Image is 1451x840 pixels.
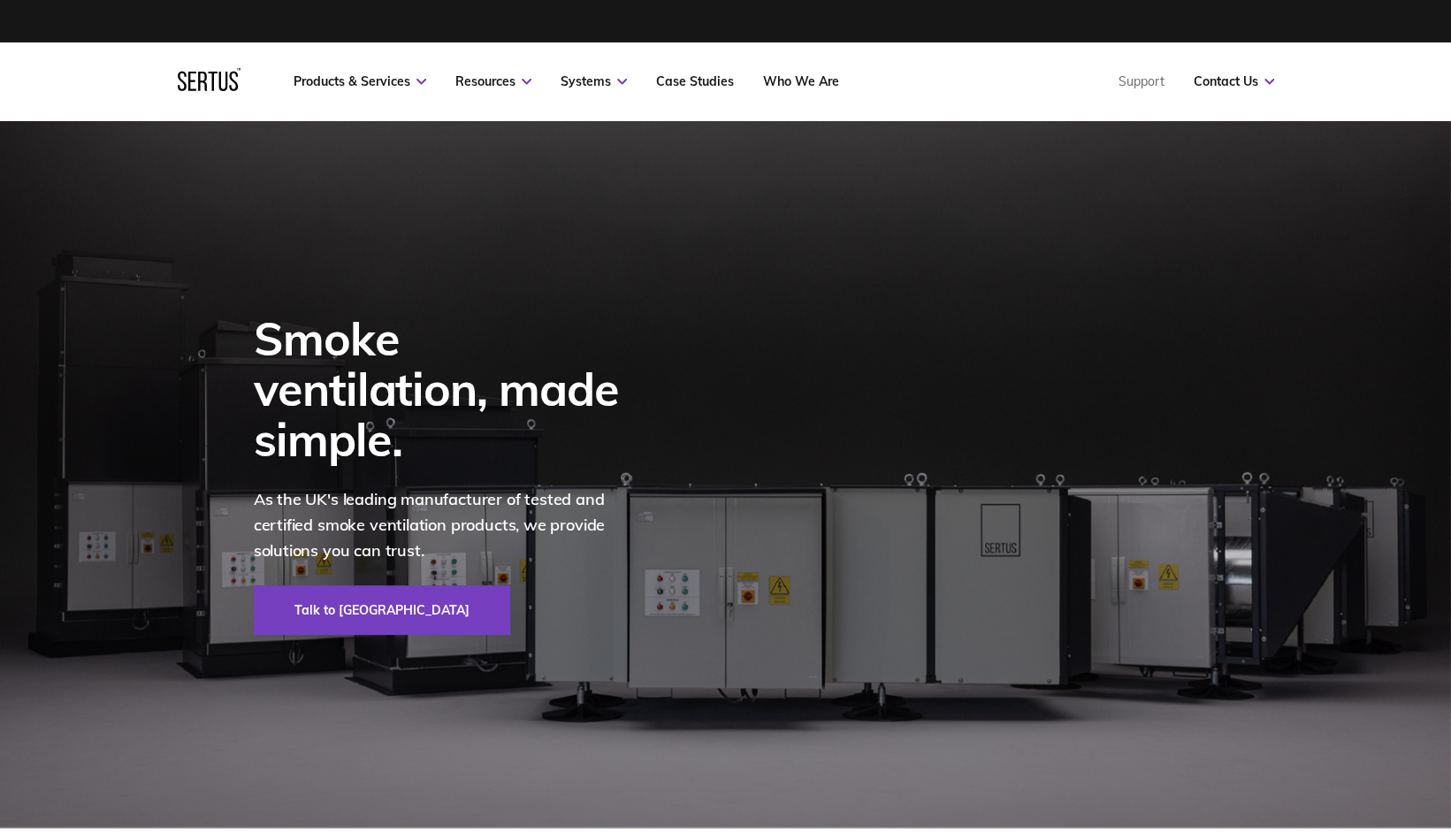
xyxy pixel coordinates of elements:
[254,313,643,465] div: Smoke ventilation, made simple.
[763,73,839,89] a: Who We Are
[254,585,510,635] a: Talk to [GEOGRAPHIC_DATA]
[455,73,531,89] a: Resources
[656,73,734,89] a: Case Studies
[1133,635,1451,840] iframe: Chat Widget
[254,487,643,563] p: As the UK's leading manufacturer of tested and certified smoke ventilation products, we provide s...
[1119,73,1165,89] a: Support
[561,73,627,89] a: Systems
[294,73,426,89] a: Products & Services
[1194,73,1274,89] a: Contact Us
